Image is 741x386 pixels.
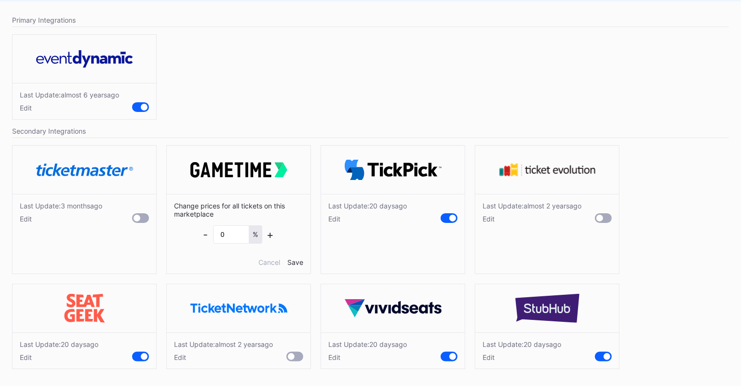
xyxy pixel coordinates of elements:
[483,353,561,361] div: Edit
[249,225,262,244] div: %
[499,163,596,177] img: tevo.svg
[267,228,274,241] div: +
[345,299,442,317] img: vividSeats.svg
[20,104,119,112] div: Edit
[20,91,119,99] div: Last Update: almost 6 years ago
[258,258,280,266] div: Cancel
[174,340,273,348] div: Last Update: almost 2 years ago
[328,340,407,348] div: Last Update: 20 days ago
[20,340,98,348] div: Last Update: 20 days ago
[36,294,133,323] img: seatGeek.svg
[190,303,287,313] img: ticketNetwork.png
[483,215,581,223] div: Edit
[345,160,442,180] img: TickPick_logo.svg
[203,228,208,241] div: -
[12,14,729,27] div: Primary Integrations
[20,353,98,361] div: Edit
[174,353,273,361] div: Edit
[499,294,596,323] img: stubHub.svg
[328,215,407,223] div: Edit
[167,194,310,274] div: Change prices for all tickets on this marketplace
[36,164,133,177] img: ticketmaster.svg
[20,215,102,223] div: Edit
[20,202,102,210] div: Last Update: 3 months ago
[483,202,581,210] div: Last Update: almost 2 years ago
[287,258,303,266] div: Save
[483,340,561,348] div: Last Update: 20 days ago
[328,353,407,361] div: Edit
[328,202,407,210] div: Last Update: 20 days ago
[190,162,287,178] img: gametime.svg
[36,50,133,68] img: eventDynamic.svg
[12,124,729,138] div: Secondary Integrations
